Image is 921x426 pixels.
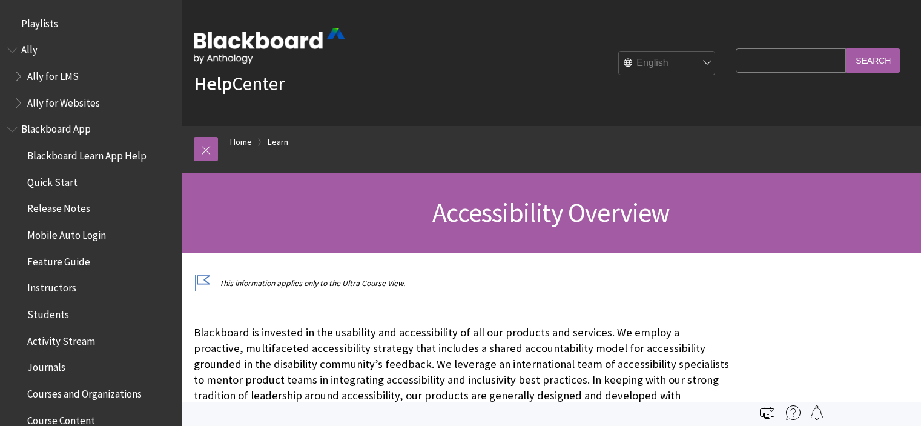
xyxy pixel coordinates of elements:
[7,40,174,113] nav: Book outline for Anthology Ally Help
[432,196,670,229] span: Accessibility Overview
[230,135,252,150] a: Home
[27,251,90,268] span: Feature Guide
[268,135,288,150] a: Learn
[786,405,801,420] img: More help
[27,278,76,295] span: Instructors
[194,28,345,64] img: Blackboard by Anthology
[27,199,90,215] span: Release Notes
[27,384,142,400] span: Courses and Organizations
[27,358,65,374] span: Journals
[27,225,106,241] span: Mobile Auto Login
[27,331,95,347] span: Activity Stream
[21,119,91,136] span: Blackboard App
[194,325,730,420] p: Blackboard is invested in the usability and accessibility of all our products and services. We em...
[846,48,900,72] input: Search
[27,172,78,188] span: Quick Start
[21,40,38,56] span: Ally
[194,72,285,96] a: HelpCenter
[27,145,147,162] span: Blackboard Learn App Help
[810,405,824,420] img: Follow this page
[27,66,79,82] span: Ally for LMS
[21,13,58,30] span: Playlists
[27,304,69,321] span: Students
[194,278,730,289] p: This information applies only to the Ultra Course View.
[27,93,100,109] span: Ally for Websites
[760,405,774,420] img: Print
[194,72,232,96] strong: Help
[619,52,716,76] select: Site Language Selector
[7,13,174,34] nav: Book outline for Playlists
